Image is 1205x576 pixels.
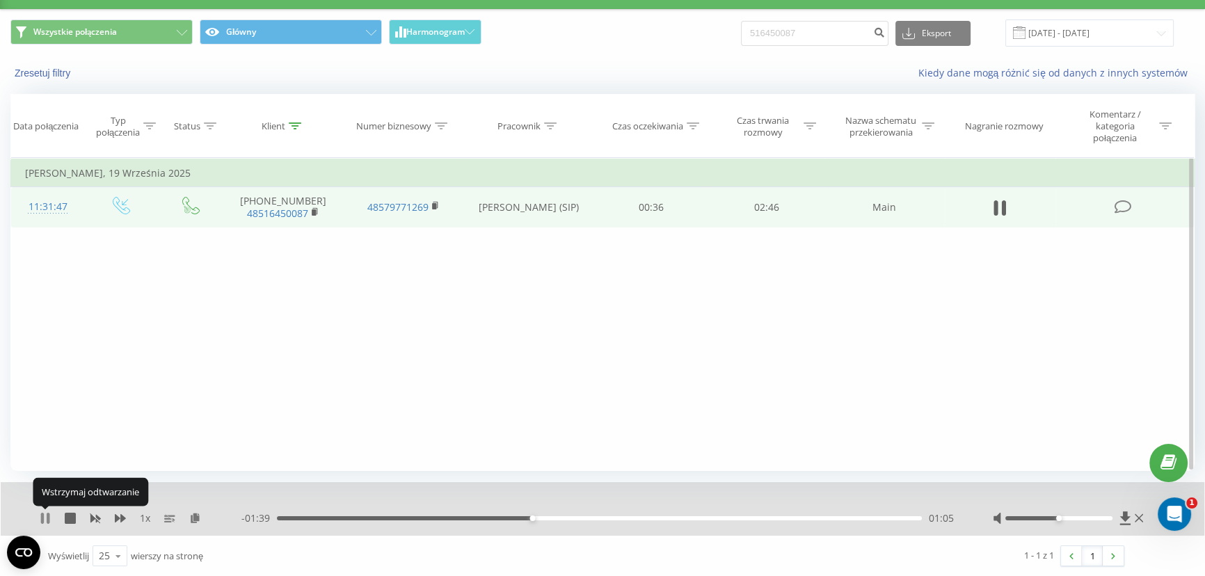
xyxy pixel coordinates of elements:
[1158,497,1191,531] iframe: Intercom live chat
[11,159,1195,187] td: [PERSON_NAME], 19 Września 2025
[367,200,429,214] a: 48579771269
[356,120,431,132] div: Numer biznesowy
[709,187,824,227] td: 02:46
[10,67,77,79] button: Zresetuj filtry
[241,511,277,525] span: - 01:39
[965,120,1044,132] div: Nagranie rozmowy
[1056,515,1062,521] div: Accessibility label
[463,187,593,227] td: [PERSON_NAME] (SIP)
[48,550,89,562] span: Wyświetlij
[612,120,683,132] div: Czas oczekiwania
[844,115,918,138] div: Nazwa schematu przekierowania
[33,26,117,38] span: Wszystkie połączenia
[7,536,40,569] button: Open CMP widget
[824,187,945,227] td: Main
[99,549,110,563] div: 25
[174,120,200,132] div: Status
[262,120,285,132] div: Klient
[1024,548,1054,562] div: 1 - 1 z 1
[406,27,465,37] span: Harmonogram
[929,511,954,525] span: 01:05
[25,193,71,221] div: 11:31:47
[10,19,193,45] button: Wszystkie połączenia
[96,115,140,138] div: Typ połączenia
[1186,497,1197,509] span: 1
[497,120,541,132] div: Pracownik
[530,515,536,521] div: Accessibility label
[726,115,800,138] div: Czas trwania rozmowy
[13,120,79,132] div: Data połączenia
[593,187,708,227] td: 00:36
[1082,546,1103,566] a: 1
[140,511,150,525] span: 1 x
[131,550,203,562] span: wierszy na stronę
[33,478,148,506] div: Wstrzymaj odtwarzanie
[389,19,481,45] button: Harmonogram
[1074,109,1156,144] div: Komentarz / kategoria połączenia
[918,66,1195,79] a: Kiedy dane mogą różnić się od danych z innych systemów
[741,21,888,46] input: Wyszukiwanie według numeru
[247,207,308,220] a: 48516450087
[895,21,971,46] button: Eksport
[200,19,382,45] button: Główny
[223,187,344,227] td: [PHONE_NUMBER]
